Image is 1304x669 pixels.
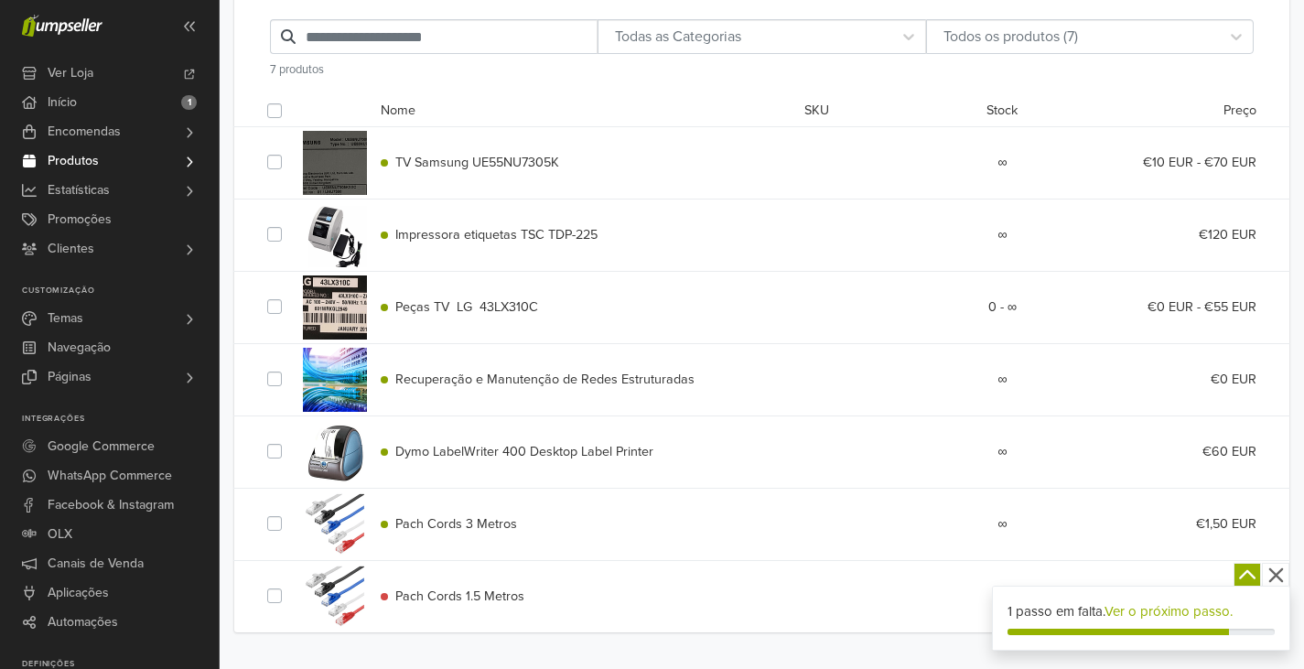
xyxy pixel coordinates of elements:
[381,227,598,243] a: Impressora etiquetas TSC TDP-225
[22,414,219,425] p: Integrações
[960,153,1045,173] div: ∞
[395,299,538,315] span: Peças TV LG 43LX310C
[367,101,791,123] div: Nome
[395,155,559,170] span: TV Samsung UE55NU7305K
[48,117,121,146] span: Encomendas
[48,520,72,549] span: OLX
[48,608,118,637] span: Automações
[48,205,112,234] span: Promoções
[1105,603,1233,620] a: Ver o próximo passo.
[1101,153,1270,173] div: €10 EUR - €70 EUR
[48,362,92,392] span: Páginas
[395,372,695,387] span: Recuperação e Manutenção de Redes Estruturadas
[267,199,1256,271] div: Impressora etiquetas TSC TDP-225∞€120 EUR
[48,549,144,578] span: Canais de Venda
[1101,442,1270,462] div: €60 EUR
[48,59,93,88] span: Ver Loja
[936,26,1211,48] div: Todos os produtos (7)
[381,516,517,532] a: Pach Cords 3 Metros
[395,588,524,604] span: Pach Cords 1.5 Metros
[960,225,1045,245] div: ∞
[270,62,324,77] span: 7 produtos
[960,297,1045,318] div: 0 - ∞
[960,101,1045,123] div: Stock
[381,444,653,459] a: Dymo LabelWriter 400 Desktop Label Printer
[960,514,1045,534] div: ∞
[960,370,1045,390] div: ∞
[48,88,77,117] span: Início
[395,444,653,459] span: Dymo LabelWriter 400 Desktop Label Printer
[48,333,111,362] span: Navegação
[1101,101,1270,123] div: Preço
[267,343,1256,415] div: Recuperação e Manutenção de Redes Estruturadas∞€0 EUR
[381,155,559,170] a: TV Samsung UE55NU7305K
[48,461,172,491] span: WhatsApp Commerce
[48,176,110,205] span: Estatísticas
[1008,601,1275,622] div: 1 passo em falta.
[960,442,1045,462] div: ∞
[960,587,1045,607] div: ∞
[381,588,524,604] a: Pach Cords 1.5 Metros
[48,304,83,333] span: Temas
[395,516,517,532] span: Pach Cords 3 Metros
[395,227,598,243] span: Impressora etiquetas TSC TDP-225
[22,286,219,297] p: Customização
[48,146,99,176] span: Produtos
[267,271,1256,343] div: Peças TV LG 43LX310C0 - ∞€0 EUR - €55 EUR
[267,126,1256,199] div: TV Samsung UE55NU7305K∞€10 EUR - €70 EUR
[48,491,174,520] span: Facebook & Instagram
[1101,370,1270,390] div: €0 EUR
[267,488,1256,560] div: Pach Cords 3 Metros∞€1,50 EUR
[48,578,109,608] span: Aplicações
[381,299,538,315] a: Peças TV LG 43LX310C
[1101,225,1270,245] div: €120 EUR
[1101,297,1270,318] div: €0 EUR - €55 EUR
[267,560,1256,632] div: Pach Cords 1.5 Metros∞€1 EUR
[381,372,695,387] a: Recuperação e Manutenção de Redes Estruturadas
[791,101,960,123] div: SKU
[181,95,197,110] span: 1
[1101,514,1270,534] div: €1,50 EUR
[48,432,155,461] span: Google Commerce
[48,234,94,264] span: Clientes
[267,415,1256,488] div: Dymo LabelWriter 400 Desktop Label Printer∞€60 EUR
